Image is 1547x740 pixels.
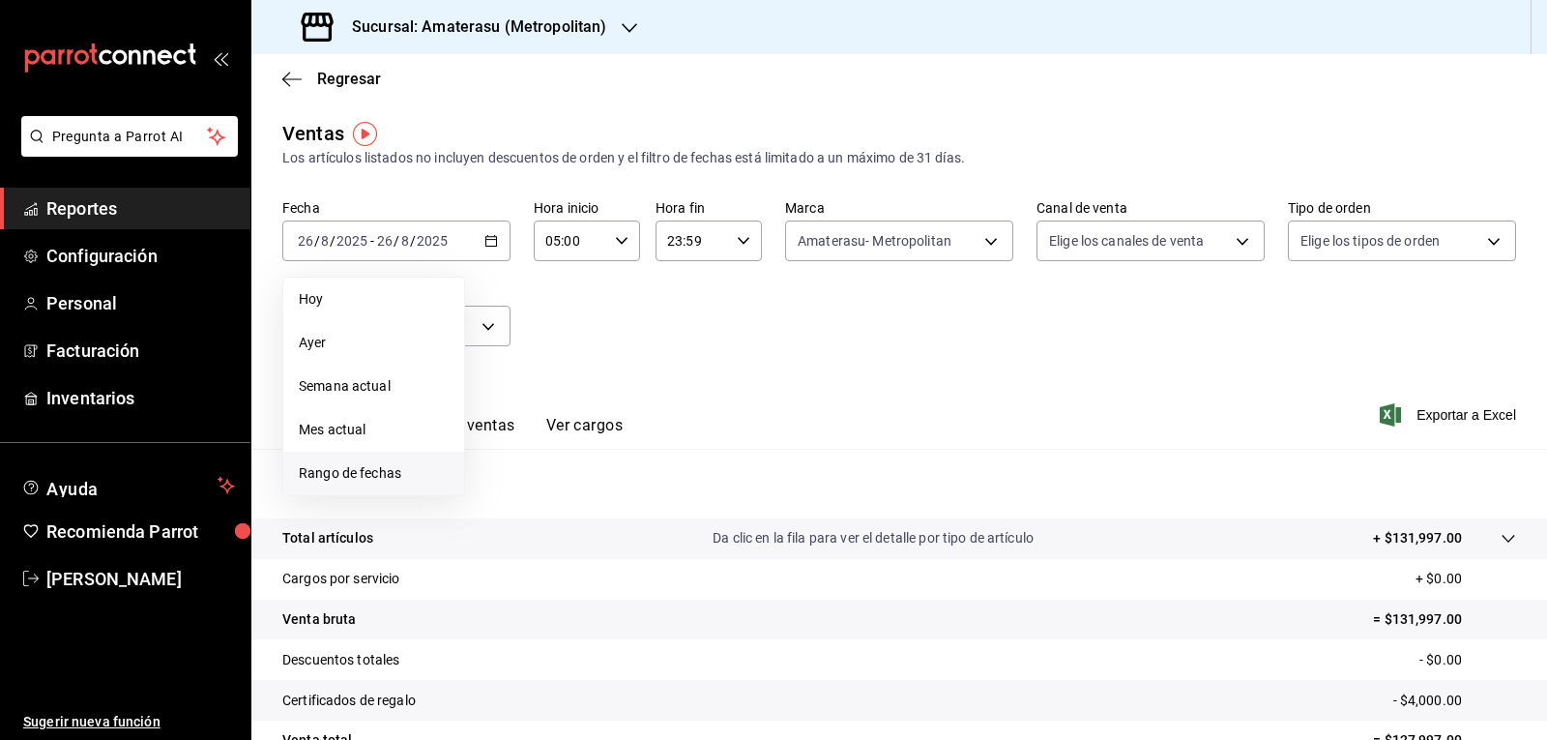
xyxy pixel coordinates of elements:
[46,385,235,411] span: Inventarios
[1373,528,1462,548] p: + $131,997.00
[314,233,320,249] span: /
[313,416,623,449] div: navigation tabs
[353,122,377,146] img: Tooltip marker
[282,119,344,148] div: Ventas
[46,566,235,592] span: [PERSON_NAME]
[330,233,336,249] span: /
[1049,231,1204,251] span: Elige los canales de venta
[299,289,449,310] span: Hoy
[46,243,235,269] span: Configuración
[336,233,368,249] input: ----
[785,201,1013,215] label: Marca
[1393,691,1516,711] p: - $4,000.00
[46,195,235,222] span: Reportes
[336,15,606,39] h3: Sucursal: Amaterasu (Metropolitan)
[656,201,762,215] label: Hora fin
[410,233,416,249] span: /
[1373,609,1516,630] p: = $131,997.00
[320,233,330,249] input: --
[394,233,399,249] span: /
[282,148,1516,168] div: Los artículos listados no incluyen descuentos de orden y el filtro de fechas está limitado a un m...
[282,650,399,670] p: Descuentos totales
[299,376,449,397] span: Semana actual
[297,233,314,249] input: --
[282,472,1516,495] p: Resumen
[299,463,449,484] span: Rango de fechas
[282,609,356,630] p: Venta bruta
[1384,403,1516,427] button: Exportar a Excel
[23,712,235,732] span: Sugerir nueva función
[546,416,624,449] button: Ver cargos
[439,416,515,449] button: Ver ventas
[416,233,449,249] input: ----
[534,201,640,215] label: Hora inicio
[46,518,235,545] span: Recomienda Parrot
[376,233,394,249] input: --
[46,338,235,364] span: Facturación
[282,201,511,215] label: Fecha
[213,50,228,66] button: open_drawer_menu
[1036,201,1265,215] label: Canal de venta
[46,290,235,316] span: Personal
[1416,569,1516,589] p: + $0.00
[282,569,400,589] p: Cargos por servicio
[400,233,410,249] input: --
[282,691,416,711] p: Certificados de regalo
[52,127,208,147] span: Pregunta a Parrot AI
[1300,231,1440,251] span: Elige los tipos de orden
[14,140,238,161] a: Pregunta a Parrot AI
[370,233,374,249] span: -
[46,474,210,497] span: Ayuda
[282,528,373,548] p: Total artículos
[317,70,381,88] span: Regresar
[299,420,449,440] span: Mes actual
[21,116,238,157] button: Pregunta a Parrot AI
[713,528,1034,548] p: Da clic en la fila para ver el detalle por tipo de artículo
[798,231,951,251] span: Amaterasu- Metropolitan
[299,333,449,353] span: Ayer
[282,70,381,88] button: Regresar
[1288,201,1516,215] label: Tipo de orden
[1419,650,1516,670] p: - $0.00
